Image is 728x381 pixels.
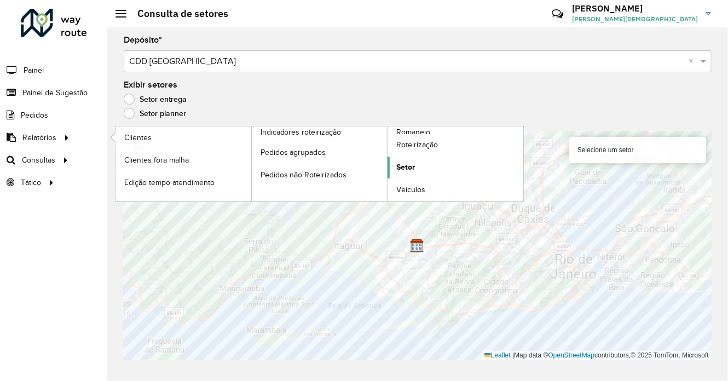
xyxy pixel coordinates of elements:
[388,179,523,201] a: Veículos
[572,14,698,24] span: [PERSON_NAME][DEMOGRAPHIC_DATA]
[388,157,523,178] a: Setor
[512,351,514,359] span: |
[546,2,569,26] a: Contato Rápido
[396,126,430,138] span: Romaneio
[252,126,524,201] a: Romaneio
[396,139,438,151] span: Roteirização
[572,3,698,14] h3: [PERSON_NAME]
[22,132,56,143] span: Relatórios
[124,108,186,119] label: Setor planner
[482,351,712,360] div: Map data © contributors,© 2025 TomTom, Microsoft
[396,161,415,173] span: Setor
[261,147,326,158] span: Pedidos agrupados
[252,164,388,186] a: Pedidos não Roteirizados
[24,65,44,76] span: Painel
[22,87,88,99] span: Painel de Sugestão
[484,351,511,359] a: Leaflet
[115,149,251,171] a: Clientes fora malha
[21,177,41,188] span: Tático
[252,141,388,163] a: Pedidos agrupados
[548,351,595,359] a: OpenStreetMap
[21,109,48,121] span: Pedidos
[126,8,228,20] h2: Consulta de setores
[124,154,189,166] span: Clientes fora malha
[569,137,706,163] div: Selecione um setor
[388,134,523,156] a: Roteirização
[124,33,162,47] label: Depósito
[689,55,698,68] span: Clear all
[261,126,342,138] span: Indicadores roteirização
[115,126,388,201] a: Indicadores roteirização
[396,184,425,195] span: Veículos
[124,177,215,188] span: Edição tempo atendimento
[124,132,152,143] span: Clientes
[115,171,251,193] a: Edição tempo atendimento
[115,126,251,148] a: Clientes
[22,154,55,166] span: Consultas
[261,169,347,181] span: Pedidos não Roteirizados
[124,94,187,105] label: Setor entrega
[124,78,177,91] label: Exibir setores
